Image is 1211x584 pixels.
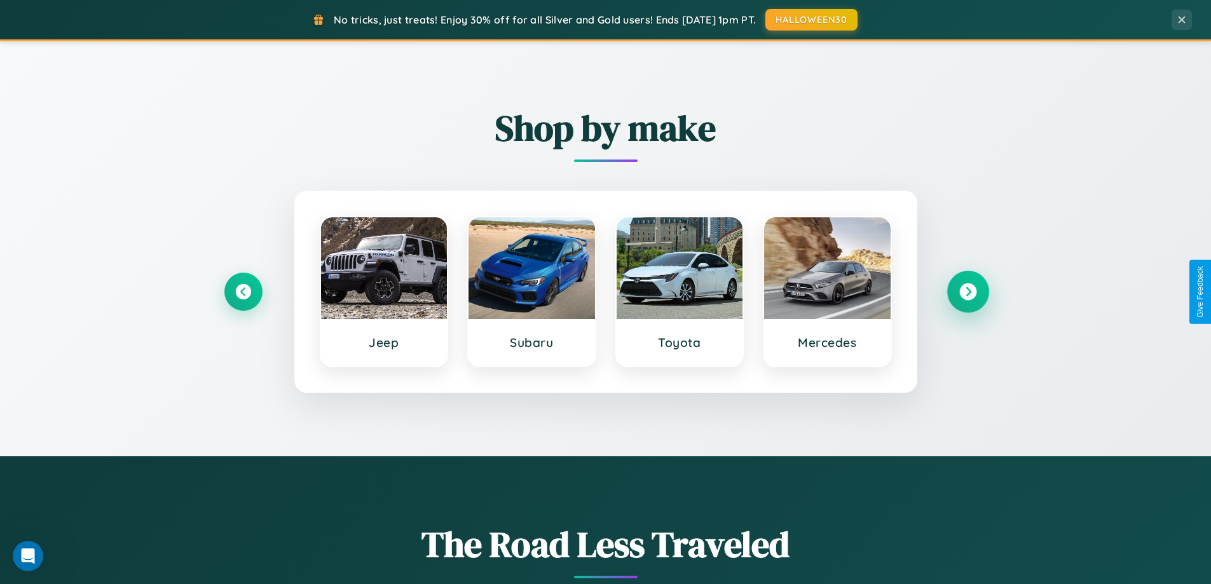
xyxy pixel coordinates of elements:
div: Give Feedback [1196,266,1205,318]
iframe: Intercom live chat [13,541,43,571]
button: HALLOWEEN30 [765,9,858,31]
h1: The Road Less Traveled [224,520,987,569]
h3: Subaru [481,335,582,350]
h3: Mercedes [777,335,878,350]
h2: Shop by make [224,104,987,153]
h3: Toyota [629,335,730,350]
span: No tricks, just treats! Enjoy 30% off for all Silver and Gold users! Ends [DATE] 1pm PT. [334,13,756,26]
h3: Jeep [334,335,435,350]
